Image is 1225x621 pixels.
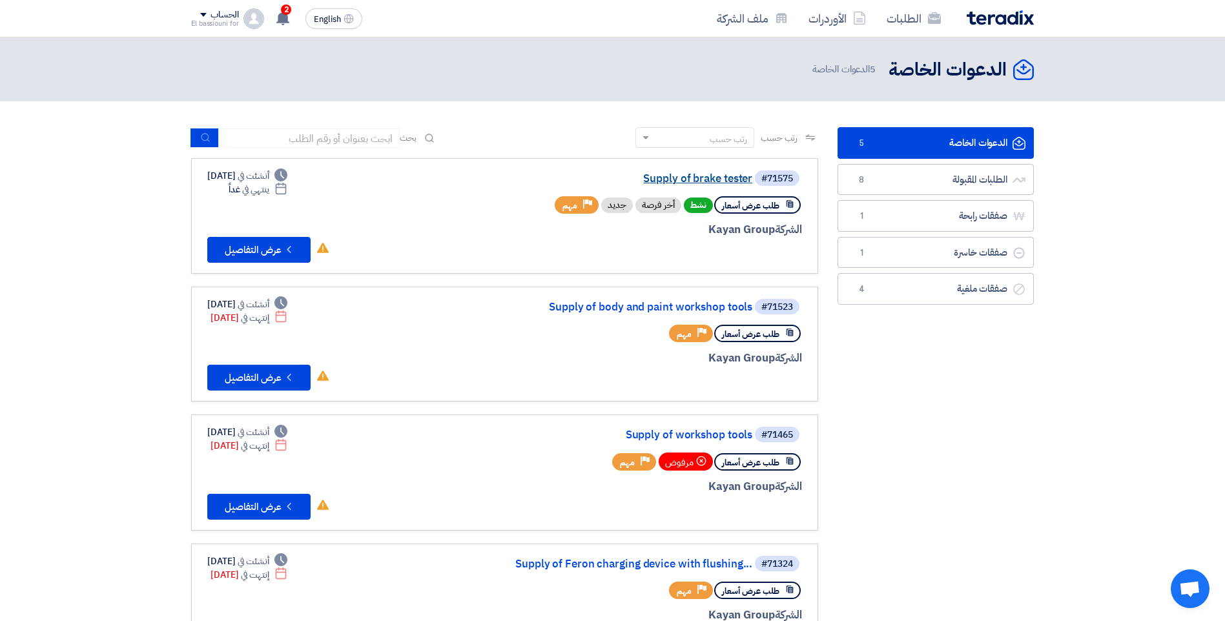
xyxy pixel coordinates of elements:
div: جديد [601,198,633,213]
a: Supply of workshop tools [494,429,752,441]
span: طلب عرض أسعار [722,456,779,469]
span: طلب عرض أسعار [722,585,779,597]
span: 5 [870,62,876,76]
span: إنتهت في [241,439,269,453]
button: عرض التفاصيل [207,237,311,263]
div: [DATE] [207,298,287,311]
span: 8 [854,174,869,187]
a: الدعوات الخاصة5 [838,127,1034,159]
span: الشركة [775,221,803,238]
img: profile_test.png [243,8,264,29]
a: صفقات ملغية4 [838,273,1034,305]
div: #71523 [761,303,793,312]
a: Supply of Feron charging device with flushing... [494,558,752,570]
span: مهم [677,585,692,597]
span: English [314,15,341,24]
div: #71575 [761,174,793,183]
span: الشركة [775,350,803,366]
div: الحساب [211,10,238,21]
span: الدعوات الخاصة [812,62,878,77]
span: أنشئت في [238,555,269,568]
div: #71465 [761,431,793,440]
div: رتب حسب [710,132,747,146]
div: Kayan Group [491,478,802,495]
span: طلب عرض أسعار [722,328,779,340]
a: Supply of body and paint workshop tools [494,301,752,313]
span: ينتهي في [242,183,269,196]
button: عرض التفاصيل [207,494,311,520]
span: أنشئت في [238,298,269,311]
span: 5 [854,137,869,150]
a: الأوردرات [798,3,876,34]
span: أنشئت في [238,425,269,439]
span: الشركة [775,478,803,494]
div: Open chat [1171,569,1210,608]
div: [DATE] [211,568,287,582]
h2: الدعوات الخاصة [889,57,1007,83]
button: English [305,8,362,29]
div: غداً [229,183,287,196]
span: أنشئت في [238,169,269,183]
a: ملف الشركة [706,3,798,34]
span: مهم [620,456,635,469]
a: Supply of brake tester [494,173,752,185]
a: الطلبات المقبولة8 [838,164,1034,196]
img: Teradix logo [967,10,1034,25]
div: #71324 [761,560,793,569]
span: 1 [854,247,869,260]
div: [DATE] [211,439,287,453]
button: عرض التفاصيل [207,365,311,391]
div: El bassiouni for [191,20,238,27]
div: [DATE] [211,311,287,325]
span: طلب عرض أسعار [722,199,779,212]
span: 4 [854,283,869,296]
span: نشط [684,198,713,213]
span: 2 [281,5,291,15]
div: مرفوض [659,453,713,471]
span: مهم [562,199,577,212]
a: صفقات رابحة1 [838,200,1034,232]
span: إنتهت في [241,311,269,325]
a: صفقات خاسرة1 [838,237,1034,269]
span: إنتهت في [241,568,269,582]
div: [DATE] [207,555,287,568]
span: رتب حسب [761,131,798,145]
div: [DATE] [207,169,287,183]
span: 1 [854,210,869,223]
div: Kayan Group [491,221,802,238]
div: أخر فرصة [635,198,681,213]
span: بحث [400,131,417,145]
div: Kayan Group [491,350,802,367]
a: الطلبات [876,3,951,34]
div: [DATE] [207,425,287,439]
span: مهم [677,328,692,340]
input: ابحث بعنوان أو رقم الطلب [219,128,400,148]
